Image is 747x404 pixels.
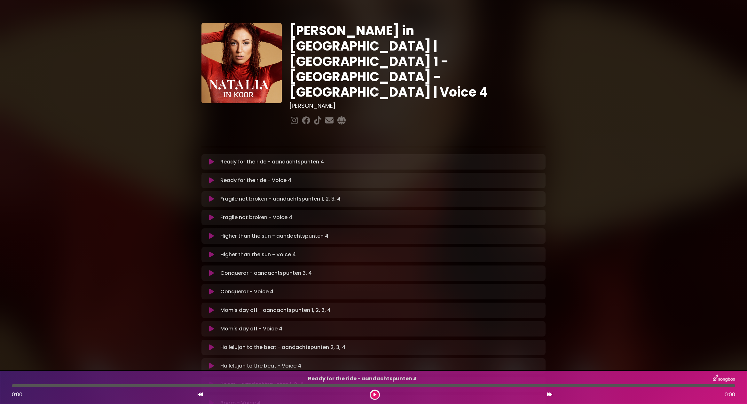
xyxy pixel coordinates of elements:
span: 0:00 [725,391,735,399]
img: songbox-logo-white.png [713,375,735,383]
p: Ready for the ride - Voice 4 [220,177,542,184]
p: Mom's day off - Voice 4 [220,325,542,333]
p: Fragile not broken - Voice 4 [220,214,542,221]
p: Conqueror - aandachtspunten 3, 4 [220,269,542,277]
h1: [PERSON_NAME] in [GEOGRAPHIC_DATA] | [GEOGRAPHIC_DATA] 1 - [GEOGRAPHIC_DATA] - [GEOGRAPHIC_DATA] ... [289,23,546,100]
p: Ready for the ride - aandachtspunten 4 [12,375,713,383]
p: Hallelujah to the beat - aandachtspunten 2, 3, 4 [220,344,542,351]
p: Conqueror - Voice 4 [220,288,542,296]
p: Fragile not broken - aandachtspunten 1, 2, 3, 4 [220,195,542,203]
h3: [PERSON_NAME] [289,102,546,109]
p: Higher than the sun - Voice 4 [220,251,542,258]
p: Higher than the sun - aandachtspunten 4 [220,232,542,240]
img: YTVS25JmS9CLUqXqkEhs [201,23,282,103]
p: Ready for the ride - aandachtspunten 4 [220,158,542,166]
p: Mom's day off - aandachtspunten 1, 2, 3, 4 [220,306,542,314]
span: 0:00 [12,391,22,398]
p: Hallelujah to the beat - Voice 4 [220,362,542,370]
